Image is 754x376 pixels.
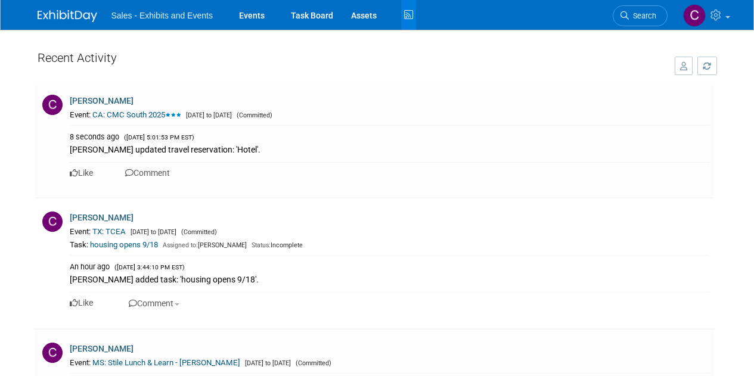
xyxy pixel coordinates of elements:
img: C.jpg [42,212,63,232]
a: Search [613,5,668,26]
img: ExhibitDay [38,10,97,22]
span: (Committed) [234,111,272,119]
span: Assigned to: [163,241,198,249]
span: Search [629,11,656,20]
img: Christine Lurz [683,4,706,27]
a: Like [70,168,93,178]
a: MS: Stile Lunch & Learn - [PERSON_NAME] [92,358,240,367]
span: [PERSON_NAME] [160,241,247,249]
span: ([DATE] 5:01:53 PM EST) [121,133,194,141]
img: C.jpg [42,343,63,363]
span: Event: [70,358,91,367]
span: Event: [70,110,91,119]
button: Comment [125,297,183,310]
span: Sales - Exhibits and Events [111,11,213,20]
span: [DATE] to [DATE] [242,359,291,367]
span: (Committed) [293,359,331,367]
div: [PERSON_NAME] updated travel reservation: 'Hotel'. [70,142,709,156]
span: Event: [70,227,91,236]
img: C.jpg [42,95,63,115]
span: Status: [252,241,271,249]
a: Like [70,298,93,307]
span: An hour ago [70,262,110,271]
span: (Committed) [178,228,217,236]
a: [PERSON_NAME] [70,213,134,222]
a: Comment [125,168,170,178]
div: [PERSON_NAME] added task: 'housing opens 9/18'. [70,272,709,285]
span: [DATE] to [DATE] [183,111,232,119]
a: housing opens 9/18 [90,240,158,249]
span: Task: [70,240,88,249]
span: [DATE] to [DATE] [128,228,176,236]
a: [PERSON_NAME] [70,96,134,105]
a: TX: TCEA [92,227,126,236]
span: Incomplete [249,241,303,249]
a: [PERSON_NAME] [70,344,134,353]
div: Recent Activity [38,45,663,76]
a: CA: CMC South 2025 [92,110,183,119]
span: 8 seconds ago [70,132,119,141]
span: ([DATE] 3:44:10 PM EST) [111,263,185,271]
